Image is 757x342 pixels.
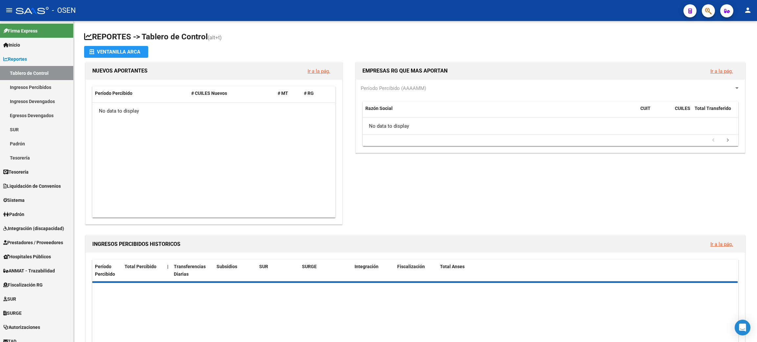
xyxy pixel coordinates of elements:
div: Ventanilla ARCA [89,46,143,58]
button: Ir a la pág. [302,65,335,77]
span: INGRESOS PERCIBIDOS HISTORICOS [92,241,180,247]
div: No data to display [92,103,335,119]
span: - OSEN [52,3,76,18]
datatable-header-cell: Total Percibido [122,260,165,281]
span: Período Percibido [95,264,115,277]
span: Firma Express [3,27,37,34]
mat-icon: menu [5,6,13,14]
datatable-header-cell: # CUILES Nuevos [189,86,275,100]
datatable-header-cell: SUR [257,260,299,281]
span: ANMAT - Trazabilidad [3,267,55,274]
span: Período Percibido [95,91,132,96]
mat-icon: person [744,6,752,14]
span: CUIT [640,106,651,111]
datatable-header-cell: # MT [275,86,301,100]
span: SURGE [3,310,22,317]
span: Liquidación de Convenios [3,182,61,190]
span: | [167,264,169,269]
span: # RG [304,91,314,96]
datatable-header-cell: Subsidios [214,260,257,281]
span: # CUILES Nuevos [191,91,227,96]
span: SUR [3,295,16,303]
datatable-header-cell: Total Transferido [692,101,738,123]
a: Ir a la pág. [308,68,330,74]
button: Ir a la pág. [705,65,738,77]
span: Subsidios [217,264,237,269]
span: # MT [278,91,288,96]
datatable-header-cell: | [165,260,171,281]
datatable-header-cell: Período Percibido [92,86,189,100]
span: Tesorería [3,168,29,176]
a: Ir a la pág. [710,68,733,74]
datatable-header-cell: SURGE [299,260,352,281]
span: Transferencias Diarias [174,264,206,277]
span: Hospitales Públicos [3,253,51,260]
a: Ir a la pág. [710,241,733,247]
span: Total Anses [440,264,465,269]
datatable-header-cell: # RG [301,86,328,100]
datatable-header-cell: Período Percibido [92,260,122,281]
a: go to next page [722,137,734,144]
span: Fiscalización [397,264,425,269]
span: Prestadores / Proveedores [3,239,63,246]
datatable-header-cell: CUIT [638,101,672,123]
datatable-header-cell: Total Anses [437,260,730,281]
button: Ir a la pág. [705,238,738,250]
span: SUR [259,264,268,269]
datatable-header-cell: Transferencias Diarias [171,260,214,281]
span: Total Percibido [125,264,156,269]
datatable-header-cell: Integración [352,260,395,281]
span: (alt+t) [208,34,222,41]
span: Integración [355,264,378,269]
datatable-header-cell: Fiscalización [395,260,437,281]
span: Inicio [3,41,20,49]
span: Integración (discapacidad) [3,225,64,232]
span: Período Percibido (AAAAMM) [361,85,426,91]
span: Reportes [3,55,27,63]
span: Fiscalización RG [3,281,43,289]
span: Padrón [3,211,24,218]
button: Ventanilla ARCA [84,46,148,58]
span: Total Transferido [695,106,731,111]
span: Sistema [3,197,25,204]
span: SURGE [302,264,317,269]
span: Razón Social [365,106,393,111]
div: Open Intercom Messenger [735,320,750,335]
div: No data to display [363,118,738,134]
a: go to previous page [707,137,720,144]
span: CUILES [675,106,690,111]
span: NUEVOS APORTANTES [92,68,148,74]
datatable-header-cell: CUILES [672,101,692,123]
span: Autorizaciones [3,324,40,331]
datatable-header-cell: Razón Social [363,101,638,123]
h1: REPORTES -> Tablero de Control [84,32,746,43]
span: EMPRESAS RG QUE MAS APORTAN [362,68,447,74]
